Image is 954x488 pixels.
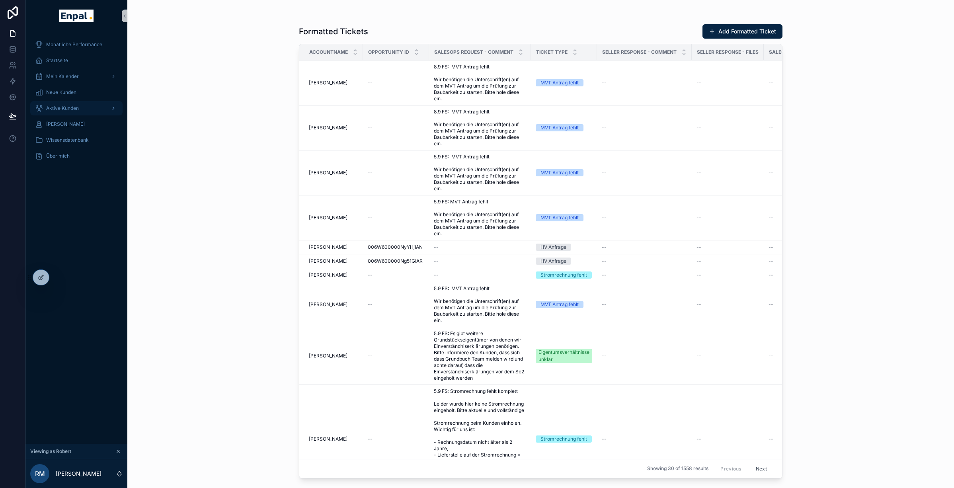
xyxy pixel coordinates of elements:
[769,272,773,278] span: --
[368,49,409,55] span: Opportunity ID
[696,301,759,308] a: --
[309,170,358,176] a: [PERSON_NAME]
[696,301,701,308] span: --
[602,80,687,86] a: --
[30,117,123,131] a: [PERSON_NAME]
[696,244,701,250] span: --
[602,244,687,250] a: --
[46,137,89,143] span: Wissensdatenbank
[696,258,759,264] a: --
[368,80,373,86] span: --
[602,272,687,278] a: --
[769,244,773,250] span: --
[540,271,587,279] div: Stromrechnung fehlt
[602,436,607,442] span: --
[769,258,773,264] span: --
[309,80,358,86] a: [PERSON_NAME]
[769,436,773,442] span: --
[368,353,424,359] a: --
[299,26,368,37] h1: Formatted Tickets
[536,349,592,363] a: Eigentumsverhältnisse unklar
[696,272,701,278] span: --
[368,272,424,278] a: --
[309,125,347,131] span: [PERSON_NAME]
[536,244,592,251] a: HV Anfrage
[696,353,759,359] a: --
[35,469,45,478] span: RM
[540,244,566,251] div: HV Anfrage
[769,170,864,176] a: --
[696,436,759,442] a: --
[602,170,607,176] span: --
[434,109,526,147] a: 8.9 FS: MVT Antrag fehlt Wir benötigen die Unterschrift(en) auf dem MVT Antrag um die Prüfung zur...
[602,258,607,264] span: --
[696,215,759,221] a: --
[434,330,526,381] span: 5.9 FS: Es gibt weitere Grundstückseigentümer von denen wir Einverständniserklärungen benötigen. ...
[536,258,592,265] a: HV Anfrage
[697,49,759,55] span: Seller Response - Files
[647,466,708,472] span: Showing 30 of 1558 results
[602,125,687,131] a: --
[46,89,76,96] span: Neue Kunden
[434,272,526,278] a: --
[368,125,424,131] a: --
[309,301,347,308] span: [PERSON_NAME]
[368,258,424,264] a: 006W600000Ng51GIAR
[46,57,68,64] span: Startseite
[309,353,347,359] span: [PERSON_NAME]
[368,215,373,221] span: --
[750,463,773,475] button: Next
[538,349,589,363] div: Eigentumsverhältnisse unklar
[602,436,687,442] a: --
[602,301,607,308] span: --
[769,49,854,55] span: SalesForce Request - Comment
[540,169,579,176] div: MVT Antrag fehlt
[536,214,592,221] a: MVT Antrag fehlt
[602,80,607,86] span: --
[309,244,358,250] a: [PERSON_NAME]
[434,258,526,264] a: --
[536,49,568,55] span: Ticket Type
[368,244,424,250] a: 006W600000NyYHjIAN
[309,436,358,442] a: [PERSON_NAME]
[769,215,773,221] span: --
[769,80,864,86] a: --
[30,85,123,100] a: Neue Kunden
[434,272,439,278] span: --
[434,199,526,237] a: 5.9 FS: MVT Antrag fehlt Wir benötigen die Unterschrift(en) auf dem MVT Antrag um die Prüfung zur...
[30,101,123,115] a: Aktive Kunden
[309,258,347,264] span: [PERSON_NAME]
[368,258,423,264] span: 006W600000Ng51GIAR
[30,37,123,52] a: Monatliche Performance
[769,125,864,131] a: --
[30,53,123,68] a: Startseite
[59,10,93,22] img: App logo
[30,448,71,455] span: Viewing as Robert
[309,436,347,442] span: [PERSON_NAME]
[30,69,123,84] a: Mein Kalender
[309,80,347,86] span: [PERSON_NAME]
[46,73,79,80] span: Mein Kalender
[368,244,423,250] span: 006W600000NyYHjIAN
[368,80,424,86] a: --
[696,125,759,131] a: --
[769,215,864,221] a: --
[309,215,358,221] a: [PERSON_NAME]
[368,170,424,176] a: --
[434,285,526,324] span: 5.9 FS: MVT Antrag fehlt Wir benötigen die Unterschrift(en) auf dem MVT Antrag um die Prüfung zur...
[540,301,579,308] div: MVT Antrag fehlt
[56,470,101,478] p: [PERSON_NAME]
[769,80,773,86] span: --
[368,436,373,442] span: --
[368,125,373,131] span: --
[602,125,607,131] span: --
[696,436,701,442] span: --
[434,258,439,264] span: --
[25,32,127,174] div: scrollable content
[540,258,566,265] div: HV Anfrage
[536,79,592,86] a: MVT Antrag fehlt
[434,244,439,250] span: --
[536,169,592,176] a: MVT Antrag fehlt
[368,272,373,278] span: --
